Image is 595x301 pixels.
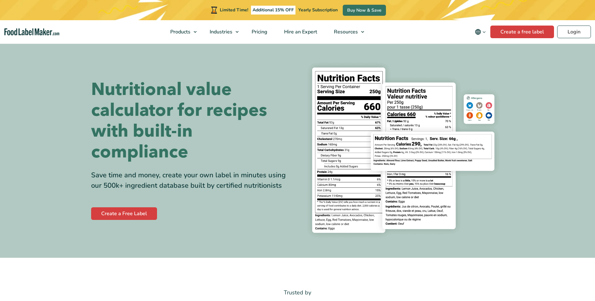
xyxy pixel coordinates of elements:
[332,28,359,35] span: Resources
[168,28,191,35] span: Products
[201,20,242,44] a: Industries
[91,207,157,220] a: Create a Free Label
[251,6,295,15] span: Additional 15% OFF
[250,28,268,35] span: Pricing
[343,5,386,16] a: Buy Now & Save
[4,28,60,36] a: Food Label Maker homepage
[162,20,200,44] a: Products
[490,26,554,38] a: Create a free label
[282,28,318,35] span: Hire an Expert
[208,28,233,35] span: Industries
[298,7,338,13] span: Yearly Subscription
[91,170,293,191] div: Save time and money, create your own label in minutes using our 500k+ ingredient database built b...
[243,20,274,44] a: Pricing
[91,288,504,297] p: Trusted by
[91,79,293,162] h1: Nutritional value calculator for recipes with built-in compliance
[470,26,490,38] button: Change language
[220,7,248,13] span: Limited Time!
[326,20,367,44] a: Resources
[276,20,324,44] a: Hire an Expert
[557,26,591,38] a: Login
